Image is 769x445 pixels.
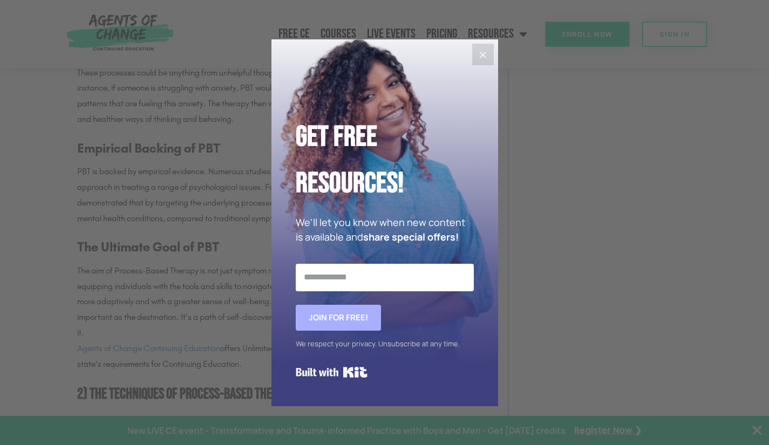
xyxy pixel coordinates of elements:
a: Built with Kit [296,362,368,382]
button: Join for FREE! [296,305,381,331]
button: Close [472,44,494,65]
input: Email Address [296,264,474,291]
p: We'll let you know when new content is available and [296,215,474,244]
h2: Get Free Resources! [296,114,474,207]
strong: share special offers! [363,230,459,243]
div: We respect your privacy. Unsubscribe at any time. [296,336,474,352]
